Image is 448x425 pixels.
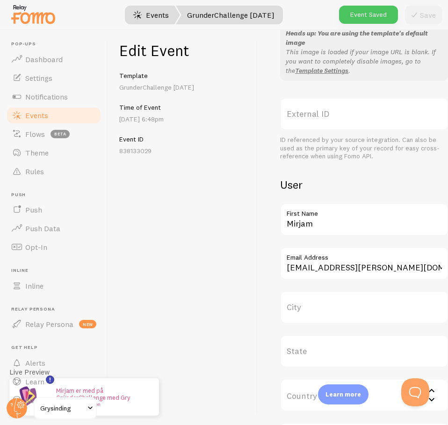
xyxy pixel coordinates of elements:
[6,69,102,87] a: Settings
[6,372,102,391] a: Learn
[25,129,45,139] span: Flows
[6,354,102,372] a: Alerts
[25,281,43,290] span: Inline
[6,87,102,106] a: Notifications
[286,28,443,47] div: Heads up: You are using the template's default image
[79,320,96,328] span: new
[25,148,49,157] span: Theme
[119,41,246,60] h1: Edit Event
[25,205,42,214] span: Push
[295,66,348,75] a: Template Settings
[25,242,47,252] span: Opt-In
[10,2,57,26] img: fomo-relay-logo-orange.svg
[401,378,429,406] iframe: Help Scout Beacon - Open
[25,167,44,176] span: Rules
[11,268,102,274] span: Inline
[119,71,246,80] h5: Template
[11,345,102,351] span: Get Help
[25,55,63,64] span: Dashboard
[25,377,44,386] span: Learn
[286,47,443,75] p: This image is loaded if your image URL is blank. If you want to completely disable images, go to ...
[6,143,102,162] a: Theme
[6,125,102,143] a: Flows beta
[25,358,45,368] span: Alerts
[25,73,52,83] span: Settings
[25,396,53,405] span: Support
[339,6,398,24] div: Event Saved
[119,103,246,112] h5: Time of Event
[119,146,246,156] p: 838133029
[25,111,48,120] span: Events
[6,276,102,295] a: Inline
[6,50,102,69] a: Dashboard
[6,391,102,410] a: Support
[325,390,361,399] p: Learn more
[119,83,246,92] p: GrunderChallenge [DATE]
[51,130,70,138] span: beta
[25,92,68,101] span: Notifications
[25,224,60,233] span: Push Data
[119,135,246,143] h5: Event ID
[6,219,102,238] a: Push Data
[34,397,97,419] a: Grysinding
[6,200,102,219] a: Push
[318,384,369,404] div: Learn more
[6,162,102,181] a: Rules
[46,375,54,384] svg: <p>Watch New Feature Tutorials!</p>
[11,41,102,47] span: Pop-ups
[40,403,85,414] span: Grysinding
[25,319,73,329] span: Relay Persona
[6,238,102,256] a: Opt-In
[6,315,102,333] a: Relay Persona new
[11,306,102,312] span: Relay Persona
[6,106,102,125] a: Events
[11,192,102,198] span: Push
[119,114,246,124] p: [DATE] 6:48pm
